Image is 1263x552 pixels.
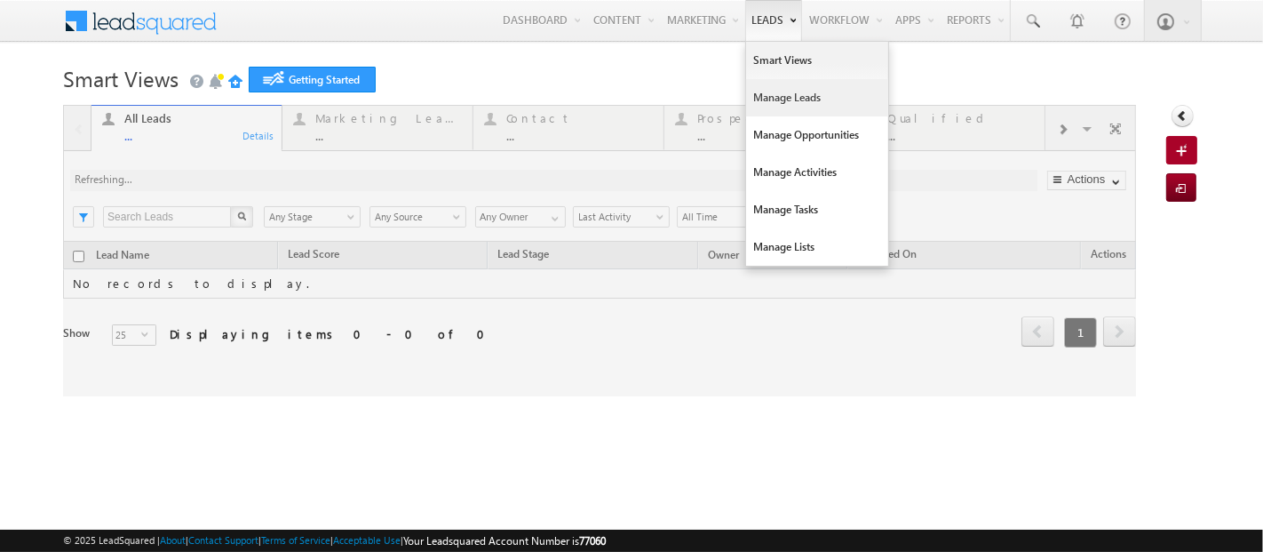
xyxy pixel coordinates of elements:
[63,64,179,92] span: Smart Views
[746,79,888,116] a: Manage Leads
[746,228,888,266] a: Manage Lists
[746,42,888,79] a: Smart Views
[261,534,330,546] a: Terms of Service
[160,534,186,546] a: About
[188,534,258,546] a: Contact Support
[746,116,888,154] a: Manage Opportunities
[746,154,888,191] a: Manage Activities
[63,532,606,549] span: © 2025 LeadSquared | | | | |
[333,534,401,546] a: Acceptable Use
[746,191,888,228] a: Manage Tasks
[579,534,606,548] span: 77060
[403,534,606,548] span: Your Leadsquared Account Number is
[249,67,376,92] a: Getting Started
